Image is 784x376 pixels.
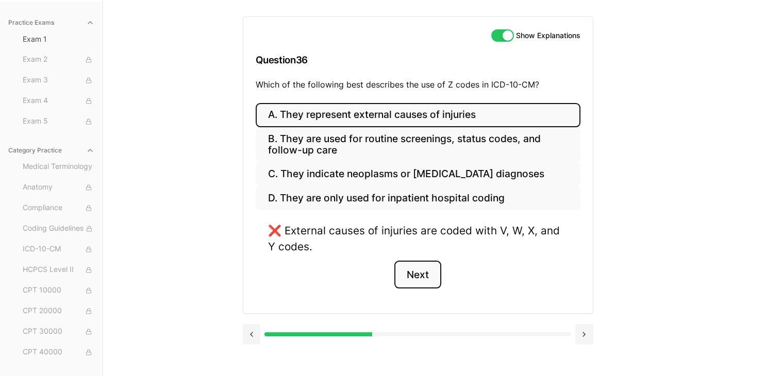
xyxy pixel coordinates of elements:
label: Show Explanations [516,32,580,39]
button: CPT 40000 [19,344,98,361]
span: CPT 20000 [23,305,94,317]
span: Coding Guidelines [23,223,94,234]
button: HCPCS Level II [19,262,98,278]
span: Exam 4 [23,95,94,107]
button: C. They indicate neoplasms or [MEDICAL_DATA] diagnoses [256,162,580,186]
button: Category Practice [4,142,98,159]
button: Anatomy [19,179,98,196]
span: ICD-10-CM [23,244,94,255]
button: Coding Guidelines [19,220,98,237]
span: Anatomy [23,182,94,193]
button: Exam 2 [19,52,98,68]
span: Exam 2 [23,54,94,65]
button: CPT 10000 [19,282,98,299]
button: Exam 3 [19,72,98,89]
button: Exam 5 [19,113,98,130]
span: Exam 3 [23,75,94,86]
button: Practice Exams [4,14,98,31]
span: Exam 5 [23,116,94,127]
span: CPT 30000 [23,326,94,337]
span: Compliance [23,202,94,214]
button: Exam 1 [19,31,98,47]
span: Medical Terminology [23,161,94,173]
button: CPT 30000 [19,323,98,340]
p: Which of the following best describes the use of Z codes in ICD-10-CM? [256,78,580,91]
button: CPT 20000 [19,303,98,319]
span: CPT 10000 [23,285,94,296]
h3: Question 36 [256,45,580,75]
button: Next [394,261,441,288]
button: Compliance [19,200,98,216]
button: ICD-10-CM [19,241,98,258]
button: Exam 4 [19,93,98,109]
button: A. They represent external causes of injuries [256,103,580,127]
span: CPT 40000 [23,347,94,358]
button: D. They are only used for inpatient hospital coding [256,186,580,210]
button: B. They are used for routine screenings, status codes, and follow-up care [256,127,580,162]
span: Exam 1 [23,34,94,44]
span: HCPCS Level II [23,264,94,276]
div: ❌ External causes of injuries are coded with V, W, X, and Y codes. [268,223,568,254]
button: Medical Terminology [19,159,98,175]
